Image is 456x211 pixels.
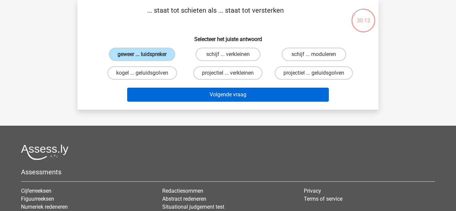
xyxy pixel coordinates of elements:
[162,204,224,210] a: Situational judgement test
[196,48,260,61] label: schijf ... verkleinen
[21,168,435,176] h5: Assessments
[351,8,376,25] div: 30:12
[109,48,175,61] label: geweer ... luidspreker
[304,188,321,194] a: Privacy
[21,144,68,160] img: Assessly logo
[88,31,368,42] h6: Selecteer het juiste antwoord
[21,204,68,210] a: Numeriek redeneren
[162,188,203,194] a: Redactiesommen
[193,66,262,80] label: projectiel ... verkleinen
[304,196,343,202] a: Terms of service
[162,196,206,202] a: Abstract redeneren
[107,66,177,80] label: kogel ... geluidsgolven
[282,48,346,61] label: schijf ... moduleren
[21,196,54,202] a: Figuurreeksen
[275,66,353,80] label: projectiel ... geluidsgolven
[21,188,51,194] a: Cijferreeksen
[127,88,329,102] button: Volgende vraag
[88,5,343,25] p: ... staat tot schieten als ... staat tot versterken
